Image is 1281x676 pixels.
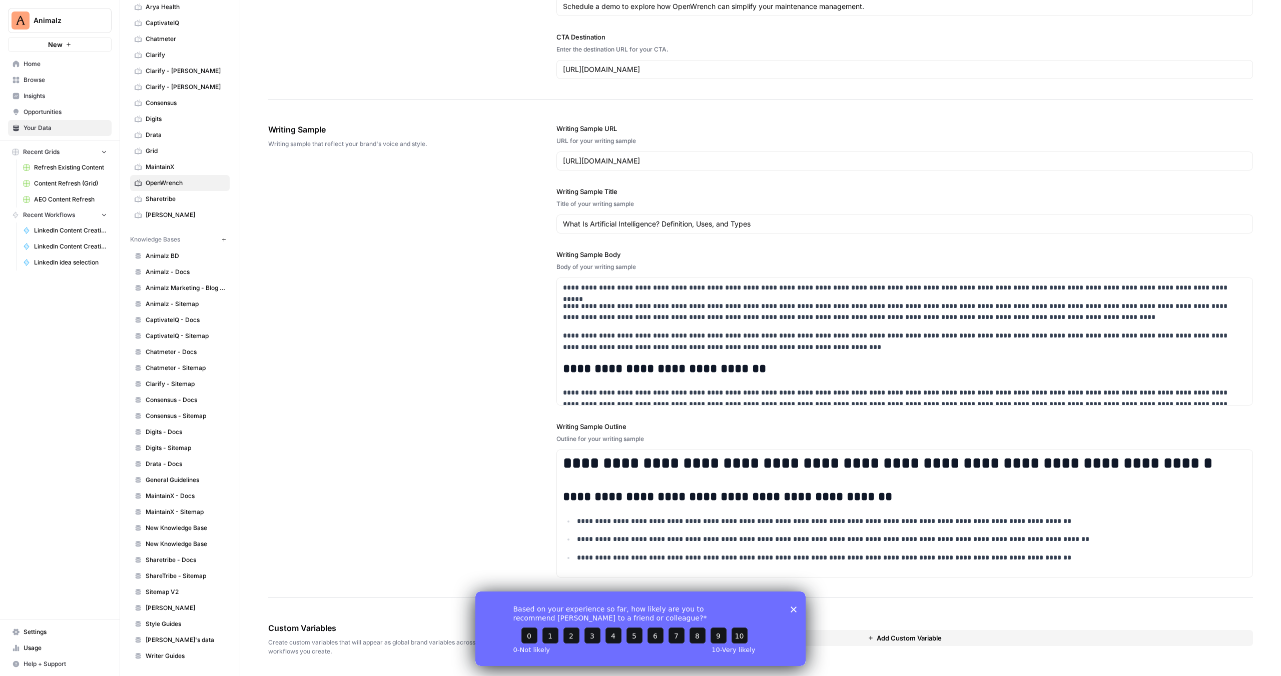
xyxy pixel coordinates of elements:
[556,249,1253,259] label: Writing Sample Body
[8,104,112,120] a: Opportunities
[146,162,225,171] span: MaintainX
[146,130,225,139] span: Drata
[877,633,942,643] span: Add Custom Variable
[563,1,1246,11] input: Gear up and get in the game with Sunday Soccer!
[146,283,225,292] span: Animalz Marketing - Blog content
[130,536,230,552] a: New Knowledge Base
[146,210,225,219] span: [PERSON_NAME]
[19,254,112,270] a: LinkedIn idea selection
[556,199,1253,208] div: Title of your writing sample
[130,175,230,191] a: OpenWrench
[146,587,225,596] span: Sitemap V2
[556,45,1253,54] div: Enter the destination URL for your CTA.
[130,328,230,344] a: CaptivateIQ - Sitemap
[34,242,107,251] span: LinkedIn Content Creation
[130,392,230,408] a: Consensus - Docs
[23,147,60,156] span: Recent Grids
[130,552,230,568] a: Sharetribe - Docs
[130,312,230,328] a: CaptivateIQ - Docs
[146,194,225,203] span: Sharetribe
[146,363,225,372] span: Chatmeter - Sitemap
[24,107,107,116] span: Opportunities
[24,59,107,68] span: Home
[146,395,225,404] span: Consensus - Docs
[146,34,225,43] span: Chatmeter
[146,475,225,484] span: General Guidelines
[130,296,230,312] a: Animalz - Sitemap
[556,434,1253,443] div: Outline for your writing sample
[34,179,107,188] span: Content Refresh (Grid)
[8,72,112,88] a: Browse
[146,523,225,532] span: New Knowledge Base
[130,31,230,47] a: Chatmeter
[130,143,230,159] a: Grid
[146,411,225,420] span: Consensus - Sitemap
[268,638,500,656] span: Create custom variables that will appear as global brand variables across any workflows you create.
[8,8,112,33] button: Workspace: Animalz
[130,47,230,63] a: Clarify
[130,520,230,536] a: New Knowledge Base
[130,264,230,280] a: Animalz - Docs
[146,491,225,500] span: MaintainX - Docs
[146,571,225,580] span: ShareTribe - Sitemap
[24,643,107,652] span: Usage
[34,195,107,204] span: AEO Content Refresh
[12,11,30,29] img: Animalz Logo
[48,39,63,49] span: New
[130,360,230,376] a: Chatmeter - Sitemap
[19,159,112,175] a: Refresh Existing Content
[556,186,1253,196] label: Writing Sample Title
[130,15,230,31] a: CaptivateIQ
[130,111,230,127] a: Digits
[268,123,500,135] span: Writing Sample
[146,635,225,644] span: [PERSON_NAME]'s data
[24,123,107,132] span: Your Data
[556,136,1253,145] div: URL for your writing sample
[268,139,500,148] span: Writing sample that reflect your brand's voice and style.
[146,66,225,75] span: Clarify - [PERSON_NAME]
[8,37,112,52] button: New
[556,32,1253,42] label: CTA Destination
[268,622,500,634] span: Custom Variables
[146,379,225,388] span: Clarify - Sitemap
[146,299,225,308] span: Animalz - Sitemap
[146,603,225,612] span: [PERSON_NAME]
[34,163,107,172] span: Refresh Existing Content
[130,472,230,488] a: General Guidelines
[24,91,107,100] span: Insights
[130,280,230,296] a: Animalz Marketing - Blog content
[556,421,1253,431] label: Writing Sample Outline
[146,251,225,260] span: Animalz BD
[8,640,112,656] a: Usage
[130,440,230,456] a: Digits - Sitemap
[556,630,1253,646] button: Add Custom Variable
[556,123,1253,133] label: Writing Sample URL
[146,50,225,59] span: Clarify
[8,56,112,72] a: Home
[146,619,225,628] span: Style Guides
[556,262,1253,271] div: Body of your writing sample
[34,15,94,25] span: Animalz
[130,376,230,392] a: Clarify - Sitemap
[130,191,230,207] a: Sharetribe
[8,624,112,640] a: Settings
[146,459,225,468] span: Drata - Docs
[8,207,112,222] button: Recent Workflows
[146,315,225,324] span: CaptivateIQ - Docs
[130,248,230,264] a: Animalz BD
[8,88,112,104] a: Insights
[130,568,230,584] a: ShareTribe - Sitemap
[146,427,225,436] span: Digits - Docs
[146,267,225,276] span: Animalz - Docs
[146,651,225,660] span: Writer Guides
[146,146,225,155] span: Grid
[146,82,225,91] span: Clarify - [PERSON_NAME]
[24,75,107,84] span: Browse
[130,344,230,360] a: Chatmeter - Docs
